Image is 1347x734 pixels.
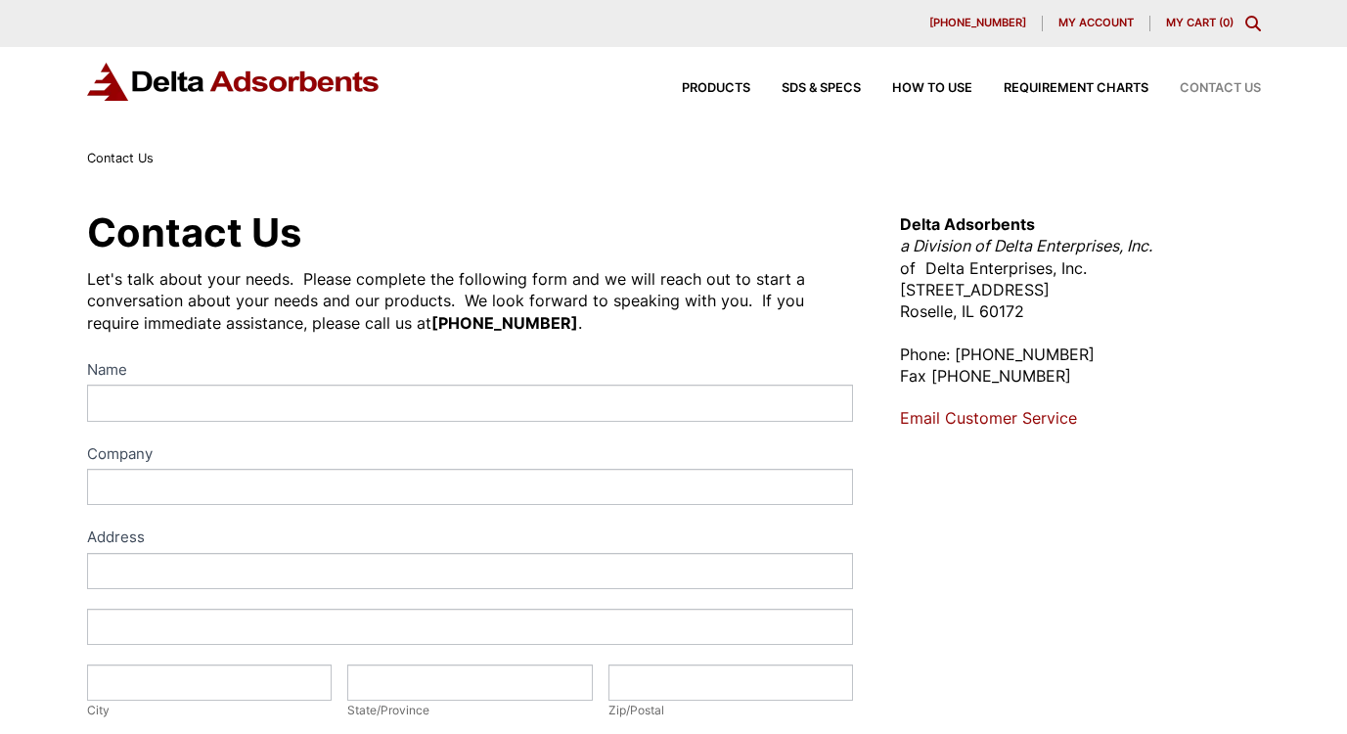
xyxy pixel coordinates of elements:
[1058,18,1134,28] span: My account
[861,82,972,95] a: How to Use
[87,151,154,165] span: Contact Us
[929,18,1026,28] span: [PHONE_NUMBER]
[1180,82,1261,95] span: Contact Us
[900,344,1260,388] p: Phone: [PHONE_NUMBER] Fax [PHONE_NUMBER]
[900,213,1260,323] p: of Delta Enterprises, Inc. [STREET_ADDRESS] Roselle, IL 60172
[1043,16,1150,31] a: My account
[1148,82,1261,95] a: Contact Us
[682,82,750,95] span: Products
[347,701,593,720] div: State/Province
[750,82,861,95] a: SDS & SPECS
[608,701,854,720] div: Zip/Postal
[431,313,578,333] strong: [PHONE_NUMBER]
[914,16,1043,31] a: [PHONE_NUMBER]
[87,525,854,553] div: Address
[892,82,972,95] span: How to Use
[900,408,1077,428] a: Email Customer Service
[900,236,1152,255] em: a Division of Delta Enterprises, Inc.
[87,441,854,470] label: Company
[1245,16,1261,31] div: Toggle Modal Content
[87,357,854,386] label: Name
[87,213,854,252] h1: Contact Us
[1223,16,1230,29] span: 0
[1166,16,1234,29] a: My Cart (0)
[87,701,333,720] div: City
[1004,82,1148,95] span: Requirement Charts
[651,82,750,95] a: Products
[87,63,381,101] img: Delta Adsorbents
[900,214,1035,234] strong: Delta Adsorbents
[87,268,854,334] div: Let's talk about your needs. Please complete the following form and we will reach out to start a ...
[782,82,861,95] span: SDS & SPECS
[972,82,1148,95] a: Requirement Charts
